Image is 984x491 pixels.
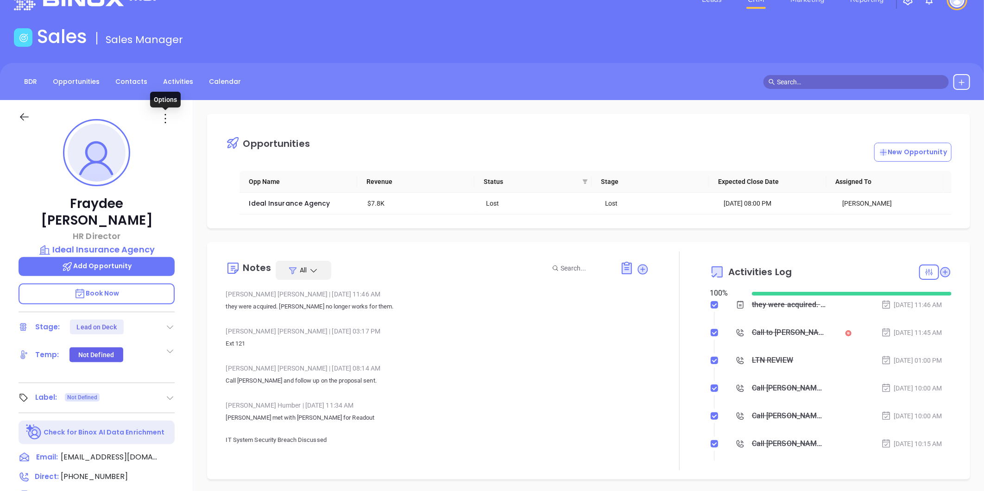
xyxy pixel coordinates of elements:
[35,472,59,481] span: Direct :
[226,375,649,386] p: Call [PERSON_NAME] and follow up on the proposal sent.
[329,327,330,335] span: |
[37,25,87,48] h1: Sales
[19,74,43,89] a: BDR
[226,287,649,301] div: [PERSON_NAME] [PERSON_NAME] [DATE] 11:46 AM
[879,147,947,157] p: New Opportunity
[368,198,473,208] div: $7.8K
[357,171,474,193] th: Revenue
[709,171,826,193] th: Expected Close Date
[226,338,649,349] p: Ext 121
[61,452,158,463] span: [EMAIL_ADDRESS][DOMAIN_NAME]
[47,74,105,89] a: Opportunities
[484,176,579,187] span: Status
[300,265,307,275] span: All
[19,230,175,242] p: HR Director
[110,74,153,89] a: Contacts
[752,298,826,312] div: they were acquired. [PERSON_NAME] no longer works for them.
[35,320,60,334] div: Stage:
[35,390,57,404] div: Label:
[303,402,304,409] span: |
[561,263,610,273] input: Search...
[329,290,330,298] span: |
[77,320,117,334] div: Lead on Deck
[203,74,246,89] a: Calendar
[44,428,164,437] p: Check for Binox AI Data Enrichment
[486,198,592,208] div: Lost
[728,267,792,277] span: Activities Log
[249,199,330,208] a: Ideal Insurance Agency
[724,198,829,208] div: [DATE] 08:00 PM
[106,32,183,47] span: Sales Manager
[580,175,590,189] span: filter
[826,171,944,193] th: Assigned To
[158,74,199,89] a: Activities
[68,124,126,182] img: profile-user
[26,424,42,441] img: Ai-Enrich-DaqCidB-.svg
[19,195,175,229] p: Fraydee [PERSON_NAME]
[243,139,309,148] div: Opportunities
[35,348,59,362] div: Temp:
[329,365,330,372] span: |
[752,409,826,423] div: Call [PERSON_NAME] proposal review - [PERSON_NAME]
[74,289,120,298] span: Book Now
[752,326,826,340] div: Call to [PERSON_NAME]
[769,79,775,85] span: search
[150,92,181,107] div: Options
[881,383,942,393] div: [DATE] 10:00 AM
[881,411,942,421] div: [DATE] 10:00 AM
[881,355,942,365] div: [DATE] 01:00 PM
[240,171,357,193] th: Opp Name
[226,301,649,312] p: they were acquired. [PERSON_NAME] no longer works for them.
[752,381,826,395] div: Call [PERSON_NAME] proposal review - [PERSON_NAME]
[78,347,114,362] div: Not Defined
[605,198,711,208] div: Lost
[226,398,649,412] div: [PERSON_NAME] Humber [DATE] 11:34 AM
[67,392,97,403] span: Not Defined
[243,263,271,272] div: Notes
[62,261,132,271] span: Add Opportunity
[752,437,826,451] div: Call [PERSON_NAME] proposal review - [PERSON_NAME]
[842,198,948,208] div: [PERSON_NAME]
[881,439,942,449] div: [DATE] 10:15 AM
[592,171,709,193] th: Stage
[19,243,175,256] a: Ideal Insurance Agency
[226,361,649,375] div: [PERSON_NAME] [PERSON_NAME] [DATE] 08:14 AM
[582,179,588,184] span: filter
[226,412,649,446] p: [PERSON_NAME] met with [PERSON_NAME] for Readout IT System Security Breach Discussed
[710,288,741,299] div: 100 %
[777,77,944,87] input: Search…
[226,324,649,338] div: [PERSON_NAME] [PERSON_NAME] [DATE] 03:17 PM
[881,327,942,338] div: [DATE] 11:45 AM
[752,353,794,367] div: LTN REVIEW
[61,471,128,482] span: [PHONE_NUMBER]
[36,452,58,464] span: Email:
[881,300,942,310] div: [DATE] 11:46 AM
